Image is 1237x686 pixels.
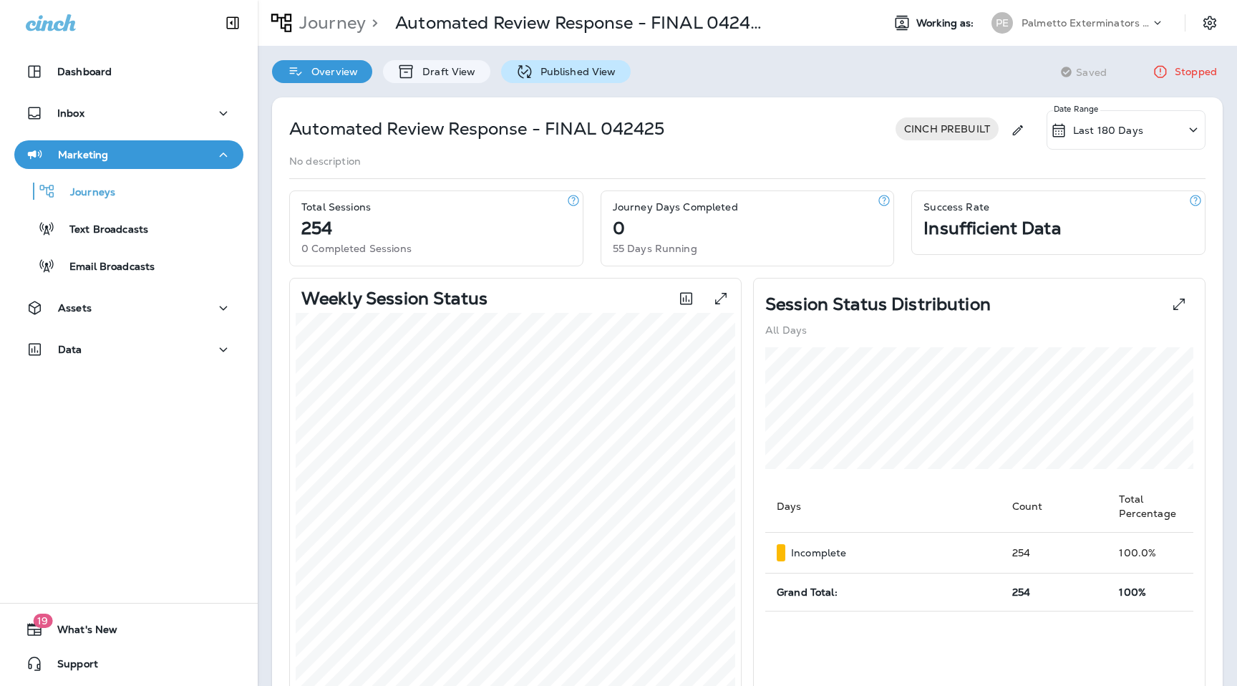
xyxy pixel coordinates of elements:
[294,12,366,34] p: Journey
[43,624,117,641] span: What's New
[213,9,253,37] button: Collapse Sidebar
[57,107,84,119] p: Inbox
[289,117,665,140] p: Automated Review Response - FINAL 042425
[1001,533,1108,574] td: 254
[1165,290,1193,319] button: View Pie expanded to full screen
[14,335,243,364] button: Data
[777,586,838,599] span: Grand Total:
[395,12,767,34] p: Automated Review Response - FINAL 042425
[14,176,243,206] button: Journeys
[14,57,243,86] button: Dashboard
[301,293,487,304] p: Weekly Session Status
[1022,17,1150,29] p: Palmetto Exterminators LLC
[765,299,991,310] p: Session Status Distribution
[366,12,378,34] p: >
[613,243,697,254] p: 55 Days Running
[301,223,332,234] p: 254
[923,223,1060,234] p: Insufficient Data
[1175,66,1217,77] p: Stopped
[14,649,243,678] button: Support
[1076,67,1107,78] span: Saved
[791,547,846,559] p: Incomplete
[58,344,82,355] p: Data
[533,66,616,77] p: Published View
[671,284,701,313] button: Toggle between session count and session percentage
[896,123,999,135] span: CINCH PREBUILT
[14,213,243,243] button: Text Broadcasts
[1012,586,1030,599] span: 254
[916,17,977,29] span: Working as:
[33,614,52,628] span: 19
[57,66,112,77] p: Dashboard
[991,12,1013,34] div: PE
[1004,110,1031,150] div: Edit
[58,149,108,160] p: Marketing
[613,223,625,234] p: 0
[707,284,735,313] button: View graph expanded to full screen
[1107,480,1193,533] th: Total Percentage
[304,66,358,77] p: Overview
[14,99,243,127] button: Inbox
[289,155,361,167] p: No description
[43,658,98,675] span: Support
[56,186,115,200] p: Journeys
[1054,103,1100,115] p: Date Range
[1119,586,1146,599] span: 100%
[301,243,412,254] p: 0 Completed Sessions
[14,140,243,169] button: Marketing
[55,223,148,237] p: Text Broadcasts
[301,201,371,213] p: Total Sessions
[14,251,243,281] button: Email Broadcasts
[1073,125,1143,136] p: Last 180 Days
[58,302,92,314] p: Assets
[55,261,155,274] p: Email Broadcasts
[765,480,1001,533] th: Days
[14,615,243,644] button: 19What's New
[923,201,989,213] p: Success Rate
[765,324,807,336] p: All Days
[613,201,738,213] p: Journey Days Completed
[415,66,475,77] p: Draft View
[1197,10,1223,36] button: Settings
[14,294,243,322] button: Assets
[1001,480,1108,533] th: Count
[1107,533,1193,574] td: 100.0 %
